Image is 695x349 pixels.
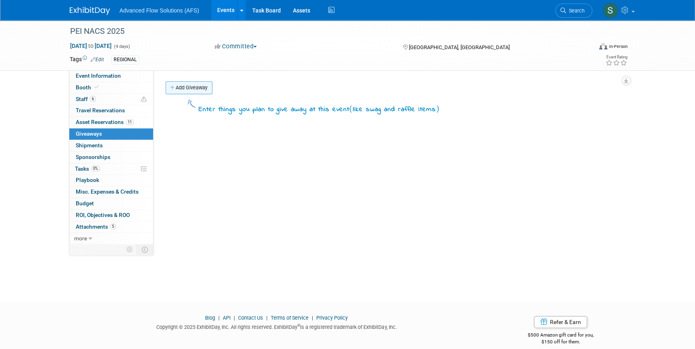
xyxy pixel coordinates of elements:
[141,96,147,103] span: Potential Scheduling Conflict -- at least one attendee is tagged in another overlapping event.
[90,96,96,102] span: 6
[76,177,99,183] span: Playbook
[113,44,130,49] span: (4 days)
[123,244,137,255] td: Personalize Event Tab Strip
[608,43,627,50] div: In-Person
[110,223,116,229] span: 5
[297,323,300,328] sup: ®
[111,56,139,64] div: REGIONAL
[310,315,315,321] span: |
[74,235,87,242] span: more
[69,186,153,198] a: Misc. Expenses & Credits
[69,198,153,209] a: Budget
[76,119,134,125] span: Asset Reservations
[69,152,153,163] a: Sponsorships
[120,7,199,14] span: Advanced Flow Solutions (AFS)
[91,165,100,171] span: 0%
[603,3,618,18] img: Steve McAnally
[223,315,230,321] a: API
[205,315,215,321] a: Blog
[496,326,626,345] div: $500 Amazon gift card for you,
[436,105,440,113] span: )
[67,24,580,39] div: PEI NACS 2025
[566,8,585,14] span: Search
[87,43,95,49] span: to
[70,42,112,50] span: [DATE] [DATE]
[76,154,110,160] span: Sponsorships
[76,188,139,195] span: Misc. Expenses & Credits
[409,44,510,50] span: [GEOGRAPHIC_DATA], [GEOGRAPHIC_DATA]
[95,85,99,89] i: Booth reservation complete
[69,221,153,233] a: Attachments5
[534,316,587,328] a: Refer & Earn
[69,94,153,105] a: Staff6
[76,212,130,218] span: ROI, Objectives & ROO
[232,315,237,321] span: |
[166,81,212,94] a: Add Giveaway
[76,84,100,91] span: Booth
[69,82,153,93] a: Booth
[76,200,94,207] span: Budget
[316,315,348,321] a: Privacy Policy
[545,42,628,54] div: Event Format
[271,315,309,321] a: Terms of Service
[76,142,103,149] span: Shipments
[216,315,222,321] span: |
[69,233,153,244] a: more
[238,315,263,321] a: Contact Us
[76,130,102,137] span: Giveaways
[349,105,353,113] span: (
[69,128,153,140] a: Giveaways
[126,119,134,125] span: 11
[75,165,100,172] span: Tasks
[76,223,116,230] span: Attachments
[137,244,153,255] td: Toggle Event Tabs
[605,55,627,59] div: Event Rating
[212,42,260,51] button: Committed
[70,322,484,331] div: Copyright © 2025 ExhibitDay, Inc. All rights reserved. ExhibitDay is a registered trademark of Ex...
[76,107,125,114] span: Travel Reservations
[91,57,104,62] a: Edit
[70,7,110,15] img: ExhibitDay
[69,210,153,221] a: ROI, Objectives & ROO
[70,55,104,64] td: Tags
[76,72,121,79] span: Event Information
[69,117,153,128] a: Asset Reservations11
[69,70,153,82] a: Event Information
[555,4,592,18] a: Search
[496,339,626,345] div: $150 off for them.
[69,140,153,151] a: Shipments
[69,105,153,116] a: Travel Reservations
[69,163,153,175] a: Tasks0%
[199,104,440,115] div: Enter things you plan to give away at this event like swag and raffle items
[76,96,96,102] span: Staff
[69,175,153,186] a: Playbook
[599,43,607,50] img: Format-Inperson.png
[264,315,270,321] span: |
